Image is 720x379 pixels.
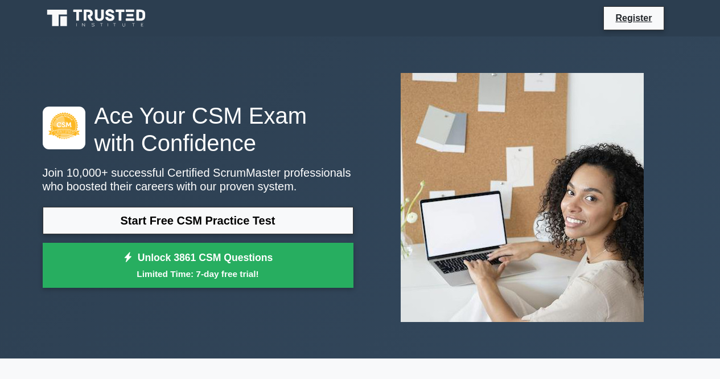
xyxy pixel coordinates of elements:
[43,243,353,288] a: Unlock 3861 CSM QuestionsLimited Time: 7-day free trial!
[57,267,339,280] small: Limited Time: 7-day free trial!
[43,166,353,193] p: Join 10,000+ successful Certified ScrumMaster professionals who boosted their careers with our pr...
[608,11,659,25] a: Register
[43,207,353,234] a: Start Free CSM Practice Test
[43,102,353,157] h1: Ace Your CSM Exam with Confidence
